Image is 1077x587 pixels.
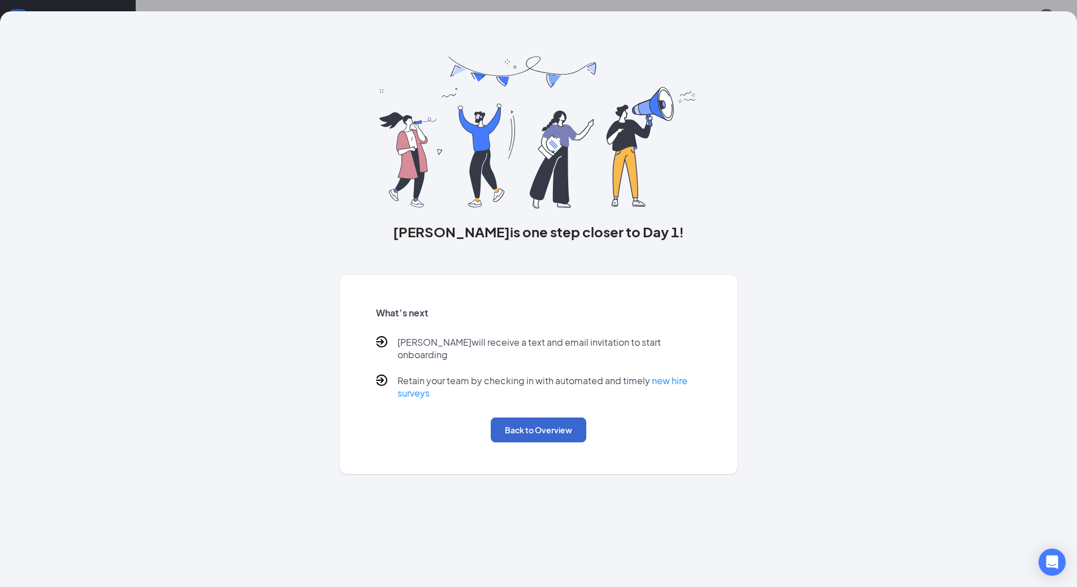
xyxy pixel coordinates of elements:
h3: [PERSON_NAME] is one step closer to Day 1! [340,222,738,241]
p: [PERSON_NAME] will receive a text and email invitation to start onboarding [397,336,702,361]
p: Retain your team by checking in with automated and timely [397,375,702,399]
div: Open Intercom Messenger [1039,549,1066,576]
h5: What’s next [376,307,702,319]
img: you are all set [379,56,698,208]
a: new hire surveys [397,375,687,399]
button: Back to Overview [491,418,586,442]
